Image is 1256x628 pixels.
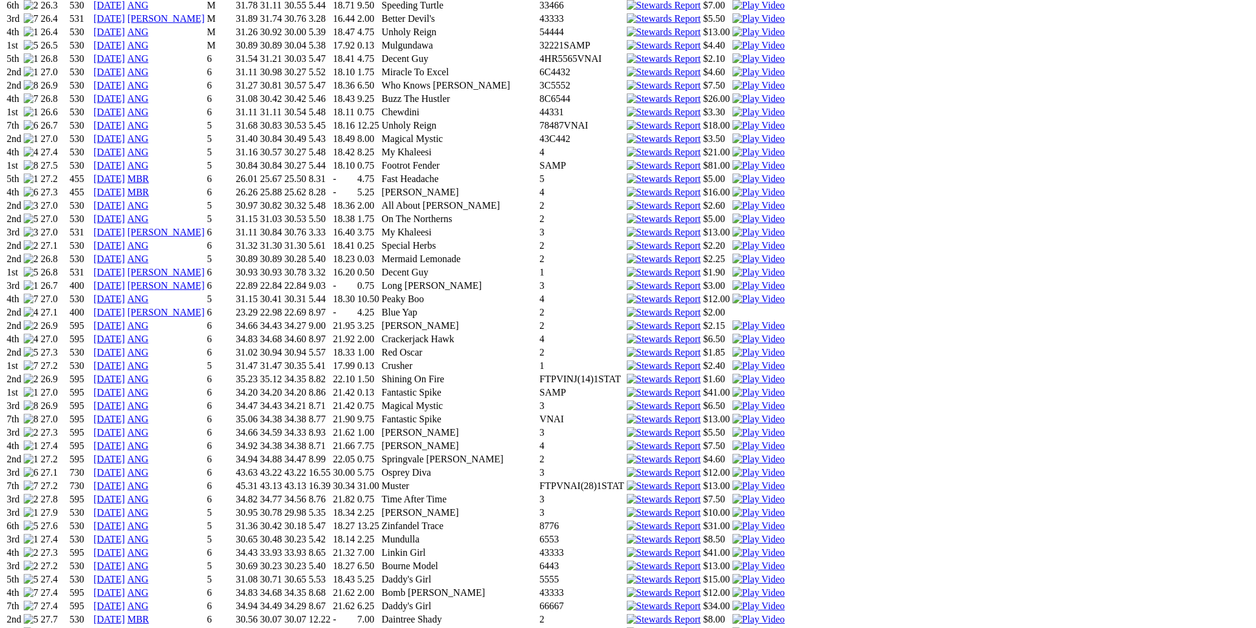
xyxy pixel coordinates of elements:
img: Stewards Report [627,147,701,158]
img: 2 [24,254,38,265]
a: [PERSON_NAME] [128,13,205,24]
img: Play Video [732,601,785,612]
img: 8 [24,400,38,411]
img: Stewards Report [627,360,701,371]
img: 7 [24,13,38,24]
a: ANG [128,40,149,50]
img: Stewards Report [627,534,701,545]
img: Play Video [732,200,785,211]
img: Stewards Report [627,187,701,198]
a: View replay [732,67,785,77]
img: Stewards Report [627,414,701,425]
a: [DATE] [94,427,125,437]
td: 3rd [6,13,22,25]
a: [DATE] [94,307,125,317]
img: Stewards Report [627,547,701,558]
img: Play Video [732,267,785,278]
a: [DATE] [94,80,125,90]
img: Play Video [732,67,785,78]
td: Better Devil's [381,13,538,25]
a: ANG [128,240,149,251]
img: Stewards Report [627,320,701,331]
img: Stewards Report [627,160,701,171]
img: Play Video [732,587,785,598]
img: Play Video [732,27,785,38]
img: Play Video [732,160,785,171]
img: Stewards Report [627,93,701,104]
img: Stewards Report [627,574,701,585]
a: [DATE] [94,507,125,518]
a: View replay [732,601,785,611]
img: 1 [24,534,38,545]
a: View replay [732,534,785,544]
a: ANG [128,507,149,518]
img: Play Video [732,574,785,585]
a: ANG [128,454,149,464]
a: View replay [732,481,785,491]
img: 1 [24,387,38,398]
img: 6 [24,187,38,198]
img: Stewards Report [627,27,701,38]
a: [PERSON_NAME] [128,307,205,317]
a: [DATE] [94,133,125,144]
img: Stewards Report [627,53,701,64]
img: Play Video [732,467,785,478]
img: Stewards Report [627,214,701,225]
a: [DATE] [94,93,125,104]
img: Play Video [732,40,785,51]
img: Stewards Report [627,240,701,251]
img: Stewards Report [627,267,701,278]
a: View replay [732,427,785,437]
img: Stewards Report [627,387,701,398]
a: [DATE] [94,521,125,531]
a: ANG [128,587,149,598]
a: [DATE] [94,240,125,251]
a: ANG [128,467,149,478]
a: ANG [128,133,149,144]
a: MBR [128,174,149,184]
img: Play Video [732,521,785,532]
img: Play Video [732,80,785,91]
a: [DATE] [94,160,125,171]
a: [DATE] [94,187,125,197]
img: Play Video [732,427,785,438]
img: Stewards Report [627,347,701,358]
img: 2 [24,240,38,251]
a: View replay [732,107,785,117]
td: 30.76 [284,13,307,25]
a: [DATE] [94,13,125,24]
img: Play Video [732,133,785,144]
a: [DATE] [94,40,125,50]
a: View replay [732,467,785,478]
img: Play Video [732,347,785,358]
img: Stewards Report [627,507,701,518]
a: View replay [732,187,785,197]
img: 1 [24,107,38,118]
a: View replay [732,374,785,384]
img: 7 [24,93,38,104]
a: [DATE] [94,227,125,237]
a: [DATE] [94,601,125,611]
a: ANG [128,347,149,357]
a: [DATE] [94,467,125,478]
a: [DATE] [94,374,125,384]
a: View replay [732,454,785,464]
img: 5 [24,614,38,625]
img: Stewards Report [627,80,701,91]
td: 31.74 [259,13,282,25]
a: View replay [732,13,785,24]
a: View replay [732,494,785,504]
a: ANG [128,147,149,157]
a: [DATE] [94,534,125,544]
img: Stewards Report [627,400,701,411]
a: ANG [128,481,149,491]
img: Stewards Report [627,374,701,385]
img: Play Video [732,320,785,331]
img: Stewards Report [627,107,701,118]
img: Stewards Report [627,494,701,505]
img: Play Video [732,507,785,518]
a: [DATE] [94,481,125,491]
a: [DATE] [94,320,125,331]
img: Play Video [732,294,785,305]
a: ANG [128,601,149,611]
